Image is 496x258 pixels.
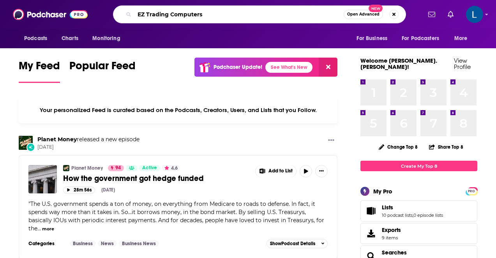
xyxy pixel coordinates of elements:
span: My Feed [19,59,60,77]
span: Podcasts [24,33,47,44]
span: Open Advanced [347,12,380,16]
a: 0 episode lists [413,212,443,218]
span: New [369,5,383,12]
button: open menu [351,31,397,46]
a: Business [70,240,96,247]
a: See What's New [265,62,312,73]
a: Lists [382,204,443,211]
span: The U.S. government spends a ton of money, on everything from Medicare to roads to defense. In fa... [28,200,324,232]
div: Search podcasts, credits, & more... [113,5,406,23]
img: Planet Money [63,165,69,171]
span: [DATE] [37,144,139,151]
button: Show More Button [315,165,328,177]
button: Change Top 8 [374,142,422,152]
a: Popular Feed [69,59,136,83]
span: " [28,200,324,232]
button: open menu [449,31,477,46]
a: Planet Money [71,165,103,171]
button: open menu [19,31,57,46]
a: Show notifications dropdown [445,8,457,21]
a: Lists [363,205,379,216]
a: My Feed [19,59,60,83]
p: Podchaser Update! [214,64,262,70]
button: 4.6 [162,165,180,171]
span: How the government got hedge funded [63,174,204,183]
span: Exports [363,228,379,239]
button: open menu [87,31,130,46]
a: 10 podcast lists [382,212,413,218]
span: Lists [382,204,393,211]
span: Monitoring [92,33,120,44]
img: Planet Money [19,136,33,150]
button: more [42,226,54,232]
a: Create My Top 8 [360,161,477,171]
input: Search podcasts, credits, & more... [134,8,344,21]
span: ... [37,225,41,232]
span: Exports [382,226,401,233]
a: Welcome [PERSON_NAME].[PERSON_NAME]! [360,57,437,70]
a: Exports [360,223,477,244]
button: open menu [397,31,450,46]
img: Podchaser - Follow, Share and Rate Podcasts [13,7,88,22]
div: Your personalized Feed is curated based on the Podcasts, Creators, Users, and Lists that you Follow. [19,97,337,123]
button: ShowPodcast Details [267,239,328,248]
span: Charts [62,33,78,44]
div: My Pro [373,188,392,195]
div: New Episode [26,143,35,151]
span: Lists [360,200,477,221]
span: For Podcasters [402,33,439,44]
a: Active [139,165,160,171]
span: More [454,33,468,44]
a: How the government got hedge funded [63,174,250,183]
span: 94 [115,164,121,172]
span: Logged in as lucy.vincent [466,6,483,23]
a: Business News [119,240,159,247]
span: Show Podcast Details [270,241,315,246]
button: Share Top 8 [429,139,464,154]
div: [DATE] [101,187,115,193]
a: View Profile [454,57,471,70]
a: PRO [467,188,476,194]
span: Popular Feed [69,59,136,77]
h3: Categories [28,240,64,247]
span: PRO [467,188,476,194]
a: 94 [108,165,124,171]
button: Show More Button [325,136,337,146]
img: How the government got hedge funded [28,165,57,193]
a: News [98,240,117,247]
a: Charts [56,31,83,46]
a: Show notifications dropdown [425,8,438,21]
button: 28m 56s [63,186,95,194]
button: Open AdvancedNew [344,10,383,19]
button: Show More Button [256,165,296,177]
h3: released a new episode [37,136,139,143]
span: Active [142,164,157,172]
button: Show profile menu [466,6,483,23]
span: For Business [357,33,387,44]
img: User Profile [466,6,483,23]
span: Add to List [268,168,293,174]
span: 9 items [382,235,401,240]
a: Searches [382,249,407,256]
a: Planet Money [37,136,77,143]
